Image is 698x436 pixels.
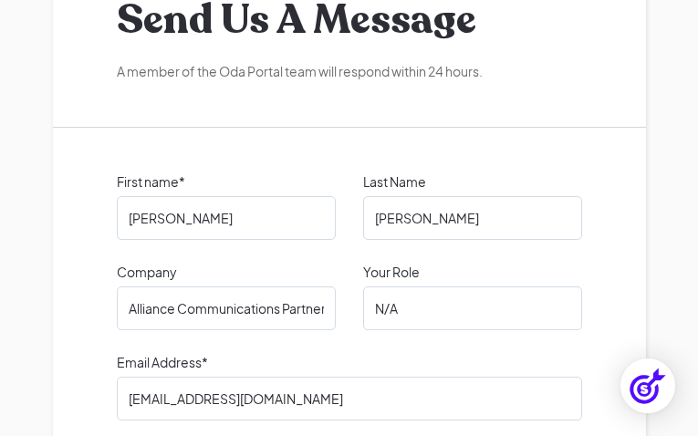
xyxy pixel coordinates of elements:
label: Company [117,262,336,282]
input: Please enter your email address [117,377,582,420]
input: What's your last name? [363,196,582,240]
input: Your Company Name [117,286,336,330]
label: First name* [117,171,336,192]
input: What's your first name? [117,196,336,240]
input: What do you do? [363,286,582,330]
label: Your Role [363,262,582,282]
div: A member of the Oda Portal team will respond within 24 hours. [117,62,582,81]
label: Last Name [363,171,582,192]
label: Email Address* [117,352,582,372]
